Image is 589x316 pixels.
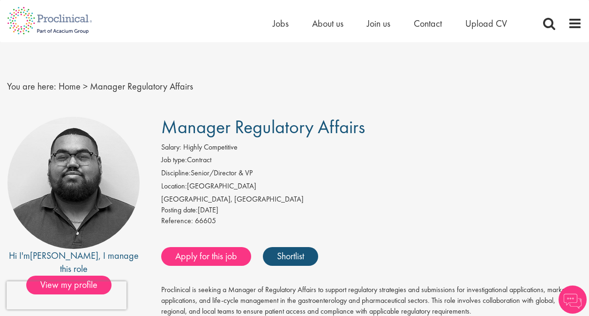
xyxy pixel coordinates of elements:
a: Upload CV [465,17,507,30]
li: Senior/Director & VP [161,168,582,181]
a: Join us [367,17,390,30]
span: Manager Regulatory Affairs [161,115,365,139]
div: [GEOGRAPHIC_DATA], [GEOGRAPHIC_DATA] [161,194,582,205]
a: breadcrumb link [59,80,81,92]
span: You are here: [7,80,56,92]
span: Highly Competitive [183,142,238,152]
a: Jobs [273,17,289,30]
div: Hi I'm , I manage this role [7,249,140,276]
img: imeage of recruiter Ashley Bennett [7,117,140,249]
a: Apply for this job [161,247,251,266]
span: Manager Regulatory Affairs [90,80,193,92]
span: 66605 [195,216,216,226]
label: Location: [161,181,187,192]
label: Discipline: [161,168,191,179]
a: About us [312,17,343,30]
span: > [83,80,88,92]
div: [DATE] [161,205,582,216]
label: Salary: [161,142,181,153]
iframe: reCAPTCHA [7,281,127,309]
li: Contract [161,155,582,168]
span: View my profile [26,276,112,294]
a: Contact [414,17,442,30]
li: [GEOGRAPHIC_DATA] [161,181,582,194]
a: [PERSON_NAME] [30,249,98,262]
label: Job type: [161,155,187,166]
img: Chatbot [559,286,587,314]
a: View my profile [26,278,121,290]
label: Reference: [161,216,193,226]
a: Shortlist [263,247,318,266]
span: Posting date: [161,205,198,215]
